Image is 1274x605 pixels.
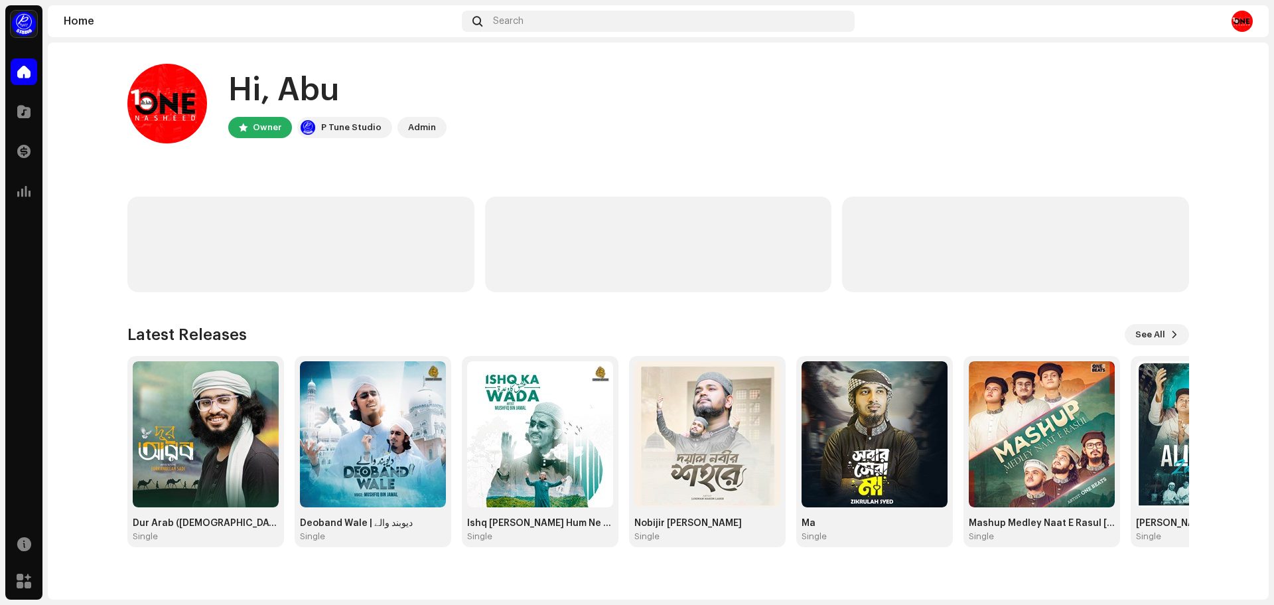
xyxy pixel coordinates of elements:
div: Single [634,531,660,542]
div: Single [1136,531,1161,542]
span: See All [1135,321,1165,348]
div: Single [467,531,492,542]
div: Mashup Medley Naat E Rasul [Special Duff] [969,518,1115,529]
div: Admin [408,120,436,135]
div: Hi, Abu [228,69,447,112]
img: 6ca6feba-836e-4c9f-80d9-a1c76deb5d90 [802,361,948,507]
div: Single [969,531,994,542]
h3: Latest Releases [127,324,247,345]
div: P Tune Studio [321,120,382,135]
div: Single [802,531,827,542]
img: 63b3a238-7e3b-4993-b17f-8a2d6c247e21 [969,361,1115,507]
div: Nobijir [PERSON_NAME] [634,518,780,529]
div: Dur Arab ([DEMOGRAPHIC_DATA]) [133,518,279,529]
img: b78da190-b98f-4926-8532-46318a7f29cc [634,361,780,507]
div: Ishq [PERSON_NAME] Hum Ne Pura Ay Rab e [PERSON_NAME] Kia [467,518,613,529]
img: a1dd4b00-069a-4dd5-89ed-38fbdf7e908f [11,11,37,37]
div: Single [300,531,325,542]
img: de6754c3-5845-4488-8127-45f8f5972b89 [467,361,613,507]
span: Search [493,16,524,27]
img: bbb393c2-b2ea-4e62-9ec1-eb550451c45d [133,361,279,507]
button: See All [1125,324,1189,345]
img: a1dd4b00-069a-4dd5-89ed-38fbdf7e908f [300,120,316,135]
div: Ma [802,518,948,529]
img: c0041143-7da8-4fcd-ab50-dbaa1f15e12f [300,361,446,507]
div: Single [133,531,158,542]
div: Home [64,16,457,27]
img: 9cd58011-603f-4104-9648-0e50de4d9c0c [1232,11,1253,32]
div: Deoband Wale | دیوبند والے [300,518,446,529]
div: Owner [253,120,281,135]
img: 9cd58011-603f-4104-9648-0e50de4d9c0c [127,64,207,143]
